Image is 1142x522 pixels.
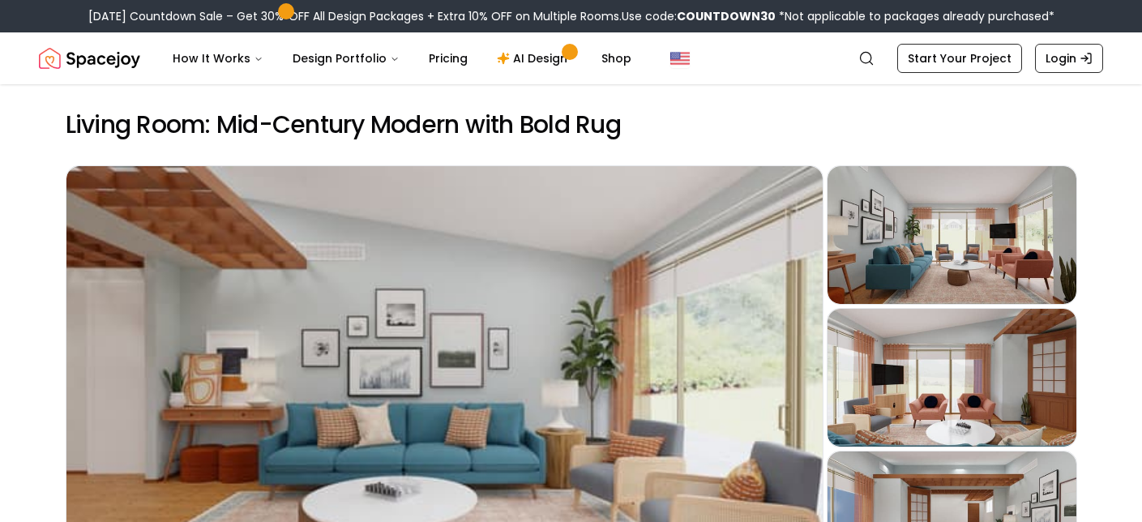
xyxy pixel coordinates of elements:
[416,42,481,75] a: Pricing
[280,42,413,75] button: Design Portfolio
[670,49,690,68] img: United States
[160,42,644,75] nav: Main
[1035,44,1103,73] a: Login
[622,8,776,24] span: Use code:
[160,42,276,75] button: How It Works
[39,42,140,75] a: Spacejoy
[677,8,776,24] b: COUNTDOWN30
[39,42,140,75] img: Spacejoy Logo
[776,8,1054,24] span: *Not applicable to packages already purchased*
[897,44,1022,73] a: Start Your Project
[588,42,644,75] a: Shop
[88,8,1054,24] div: [DATE] Countdown Sale – Get 30% OFF All Design Packages + Extra 10% OFF on Multiple Rooms.
[39,32,1103,84] nav: Global
[484,42,585,75] a: AI Design
[66,110,1077,139] h2: Living Room: Mid-Century Modern with Bold Rug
